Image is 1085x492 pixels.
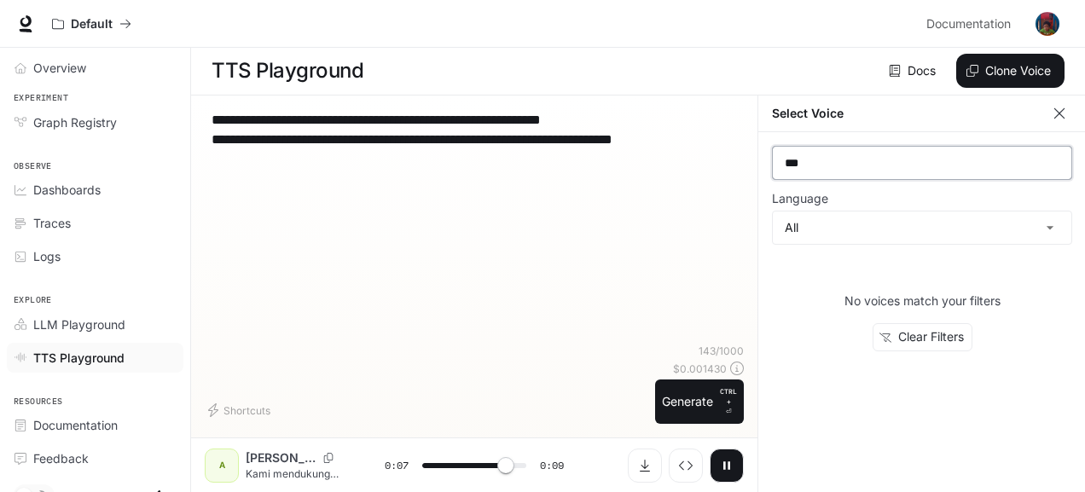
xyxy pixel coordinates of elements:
a: Feedback [7,443,183,473]
p: Default [71,17,113,32]
span: Traces [33,214,71,232]
a: LLM Playground [7,310,183,339]
p: Language [772,193,828,205]
p: ⏎ [720,386,737,417]
a: Documentation [7,410,183,440]
button: GenerateCTRL +⏎ [655,379,744,424]
button: Download audio [628,449,662,483]
span: Feedback [33,449,89,467]
button: Clone Voice [956,54,1065,88]
div: A [208,452,235,479]
button: All workspaces [44,7,139,41]
span: Graph Registry [33,113,117,131]
button: Inspect [669,449,703,483]
span: Dashboards [33,181,101,199]
div: All [773,211,1071,244]
a: Logs [7,241,183,271]
p: [PERSON_NAME] [246,449,316,466]
a: Documentation [920,7,1024,41]
a: Dashboards [7,175,183,205]
span: Logs [33,247,61,265]
button: User avatar [1030,7,1065,41]
button: Copy Voice ID [316,453,340,463]
p: CTRL + [720,386,737,407]
button: Shortcuts [205,396,277,424]
p: Kami mendukung demo aspirasi masyarakat dengan [PERSON_NAME] damai. Mari bersama menjaga Kota Bek... [246,466,344,481]
h1: TTS Playground [212,54,363,88]
a: Graph Registry [7,107,183,137]
span: 0:09 [540,457,564,474]
img: User avatar [1036,12,1059,36]
span: 0:07 [385,457,409,474]
p: No voices match your filters [844,292,1001,310]
a: Overview [7,53,183,83]
span: TTS Playground [33,349,125,367]
span: LLM Playground [33,315,125,333]
span: Documentation [926,14,1011,35]
button: Clear Filters [873,323,972,351]
a: Traces [7,208,183,238]
span: Overview [33,59,86,77]
a: TTS Playground [7,343,183,373]
a: Docs [885,54,943,88]
span: Documentation [33,416,118,434]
